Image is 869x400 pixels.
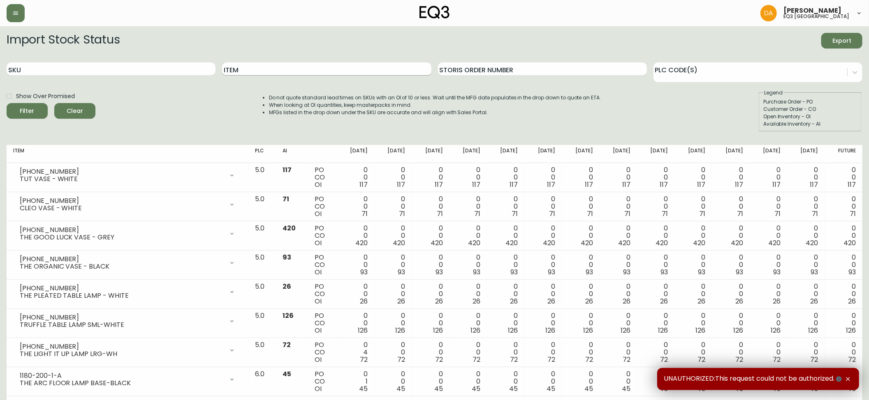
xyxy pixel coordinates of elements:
[510,297,518,306] span: 26
[848,355,856,364] span: 72
[531,254,555,276] div: 0 0
[783,14,849,19] h5: eq3 [GEOGRAPHIC_DATA]
[456,283,480,305] div: 0 0
[587,209,593,218] span: 71
[248,192,276,221] td: 5.0
[546,326,556,335] span: 126
[623,355,630,364] span: 72
[644,166,668,189] div: 0 0
[419,6,450,19] img: logo
[719,283,743,305] div: 0 0
[20,314,224,321] div: [PHONE_NUMBER]
[531,195,555,218] div: 0 0
[374,145,412,163] th: [DATE]
[794,225,818,247] div: 0 0
[248,221,276,251] td: 5.0
[456,341,480,363] div: 0 0
[735,180,743,189] span: 117
[13,225,242,243] div: [PHONE_NUMBER]THE GOOD LUCK VASE - GREY
[600,145,637,163] th: [DATE]
[644,283,668,305] div: 0 0
[269,101,601,109] li: When looking at OI quantities, keep masterpacks in mind.
[698,355,706,364] span: 72
[664,375,844,384] span: UNAUTHORIZED:This request could not be authorized.
[20,292,224,299] div: THE PLEATED TABLE LAMP - WHITE
[315,238,322,248] span: OI
[433,326,443,335] span: 126
[719,195,743,218] div: 0 0
[7,103,48,119] button: Filter
[569,312,593,334] div: 0 0
[562,145,600,163] th: [DATE]
[794,195,818,218] div: 0 0
[660,180,668,189] span: 117
[61,106,89,116] span: Clear
[585,297,593,306] span: 26
[456,254,480,276] div: 0 0
[831,166,856,189] div: 0 0
[315,355,322,364] span: OI
[681,370,705,393] div: 0 0
[656,238,668,248] span: 420
[393,238,406,248] span: 420
[848,267,856,277] span: 93
[418,341,443,363] div: 0 0
[337,145,374,163] th: [DATE]
[846,326,856,335] span: 126
[618,238,630,248] span: 420
[698,297,706,306] span: 26
[763,89,783,97] legend: Legend
[831,341,856,363] div: 0 0
[343,283,368,305] div: 0 0
[719,166,743,189] div: 0 0
[681,312,705,334] div: 0 0
[606,283,630,305] div: 0 0
[315,297,322,306] span: OI
[848,180,856,189] span: 117
[16,92,75,101] span: Show Over Promised
[510,355,518,364] span: 72
[315,283,330,305] div: PO CO
[283,165,292,175] span: 117
[712,145,750,163] th: [DATE]
[756,283,781,305] div: 0 0
[381,166,405,189] div: 0 0
[54,103,95,119] button: Clear
[569,195,593,218] div: 0 0
[315,180,322,189] span: OI
[456,312,480,334] div: 0 0
[358,326,368,335] span: 126
[658,326,668,335] span: 126
[794,312,818,334] div: 0 0
[637,145,674,163] th: [DATE]
[418,312,443,334] div: 0 0
[700,209,706,218] span: 71
[644,225,668,247] div: 0 0
[397,355,405,364] span: 72
[831,312,856,334] div: 0 0
[315,267,322,277] span: OI
[698,267,706,277] span: 93
[315,341,330,363] div: PO CO
[681,195,705,218] div: 0 0
[811,267,818,277] span: 93
[623,297,630,306] span: 26
[719,370,743,393] div: 0 0
[585,180,593,189] span: 117
[831,225,856,247] div: 0 0
[750,145,787,163] th: [DATE]
[531,283,555,305] div: 0 0
[20,372,224,379] div: 1180-200-1-A
[248,163,276,192] td: 5.0
[531,225,555,247] div: 0 0
[473,355,480,364] span: 72
[13,254,242,272] div: [PHONE_NUMBER]THE ORGANIC VASE - BLACK
[494,254,518,276] div: 0 0
[821,33,862,48] button: Export
[794,341,818,363] div: 0 0
[662,209,668,218] span: 71
[343,341,368,363] div: 0 4
[531,312,555,334] div: 0 0
[269,109,601,116] li: MFGs listed in the drop down under the SKU are accurate and will align with Sales Portal.
[315,209,322,218] span: OI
